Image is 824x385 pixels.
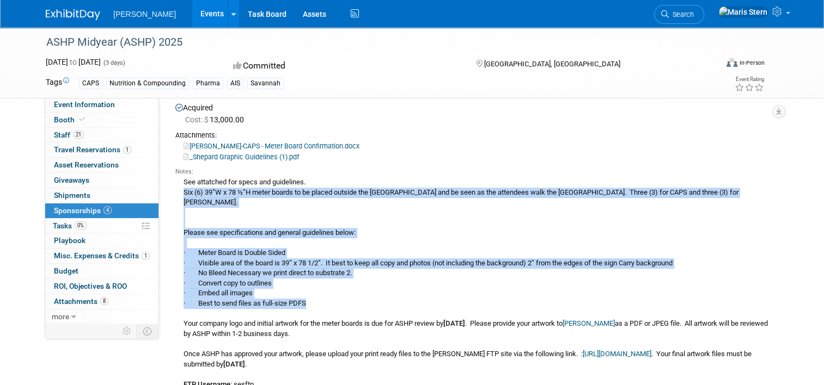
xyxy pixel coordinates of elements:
span: Asset Reservations [54,160,119,169]
b: [DATE] [223,360,245,368]
span: 1 [142,252,150,260]
a: _Shepard Graphic Guidelines (1).pdf [184,153,299,161]
img: Format-Inperson.png [727,58,737,67]
a: [PERSON_NAME]-CAPS - Meter Board Confirmation.docx [184,142,359,150]
a: [PERSON_NAME] [563,319,615,327]
span: Staff [54,131,84,139]
span: Booth [54,115,87,124]
span: more [52,312,69,321]
a: Travel Reservations1 [45,142,158,157]
div: Event Rating [735,77,764,82]
span: Search [669,10,694,18]
a: Giveaways [45,173,158,188]
span: 21 [73,131,84,139]
a: Asset Reservations [45,158,158,172]
a: Playbook [45,233,158,248]
div: AIS [227,78,243,89]
a: Budget [45,264,158,278]
span: Misc. Expenses & Credits [54,251,150,260]
img: ExhibitDay [46,9,100,20]
b: [DATE] [443,319,465,327]
a: more [45,309,158,324]
a: Event Information [45,97,158,112]
span: 1 [123,146,131,154]
span: 4 [103,206,112,214]
a: Booth [45,113,158,127]
span: 8 [100,297,108,305]
a: Staff21 [45,128,158,142]
div: Event Format [658,57,765,73]
div: Savannah [247,78,284,89]
span: Cost: $ [185,115,210,124]
span: (3 days) [102,59,125,66]
a: Tasks0% [45,219,158,233]
span: to [68,58,78,66]
a: Shipments [45,188,158,203]
span: [GEOGRAPHIC_DATA], [GEOGRAPHIC_DATA] [484,60,620,68]
div: Nutrition & Compounding [106,78,189,89]
span: Giveaways [54,176,89,184]
td: Personalize Event Tab Strip [118,324,137,338]
span: [PERSON_NAME] [113,10,176,18]
a: [URL][DOMAIN_NAME] [583,350,651,358]
a: Attachments8 [45,294,158,309]
span: Playbook [54,236,86,245]
span: ROI, Objectives & ROO [54,282,127,290]
div: Attachments: [175,131,770,140]
div: Notes: [175,167,770,176]
td: Tags [46,77,69,89]
i: Booth reservation complete [80,116,85,122]
span: Budget [54,266,78,275]
span: Shipments [54,191,90,200]
span: 13,000.00 [185,115,248,124]
span: Tasks [53,221,87,230]
a: Sponsorships4 [45,203,158,218]
a: Search [654,5,704,24]
a: Misc. Expenses & Credits1 [45,249,158,263]
div: ASHP Midyear (ASHP) 2025 [42,33,704,52]
span: Travel Reservations [54,145,131,154]
span: Sponsorships [54,206,112,215]
div: Committed [230,57,459,76]
div: In-Person [739,59,765,67]
a: ROI, Objectives & ROO [45,279,158,294]
span: 0% [75,221,87,229]
span: [DATE] [DATE] [46,58,101,66]
td: Toggle Event Tabs [137,324,159,338]
div: Pharma [193,78,223,89]
img: Maris Stern [718,6,768,18]
span: Event Information [54,100,115,109]
div: CAPS [79,78,102,89]
span: Attachments [54,297,108,306]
